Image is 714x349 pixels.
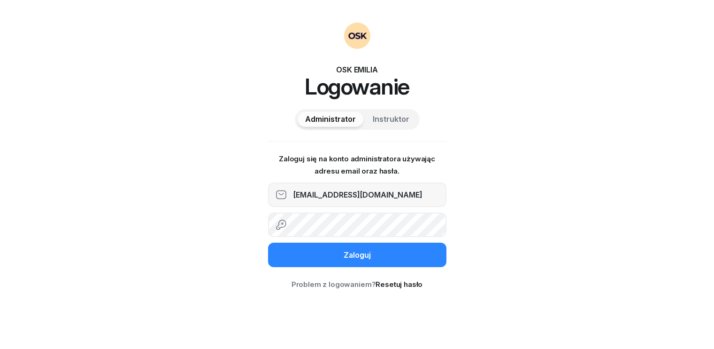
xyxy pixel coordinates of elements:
[365,112,417,127] button: Instruktor
[268,64,446,75] div: OSK EMILIA
[376,280,422,289] a: Resetuj hasło
[344,249,371,262] div: Zaloguj
[373,113,409,126] span: Instruktor
[298,112,363,127] button: Administrator
[268,278,446,291] div: Problem z logowaniem?
[268,243,446,267] button: Zaloguj
[268,153,446,177] p: Zaloguj się na konto administratora używając adresu email oraz hasła.
[344,23,370,49] img: OSKAdmin
[268,182,446,207] input: Adres email
[305,113,356,126] span: Administrator
[268,75,446,98] h1: Logowanie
